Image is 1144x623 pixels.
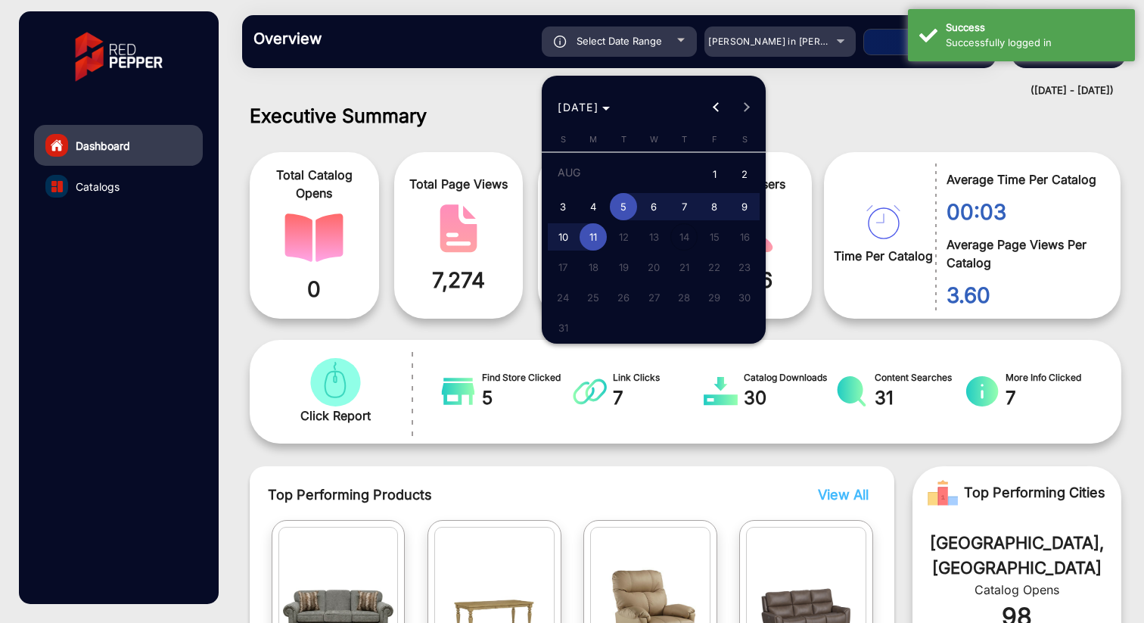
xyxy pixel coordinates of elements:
span: 15 [701,223,728,251]
span: 8 [701,193,728,220]
button: August 24, 2025 [548,282,578,313]
span: 13 [640,223,667,251]
button: August 3, 2025 [548,192,578,222]
span: [DATE] [558,101,598,114]
td: AUG [548,157,699,192]
button: August 8, 2025 [699,192,729,222]
button: August 19, 2025 [608,252,639,282]
button: August 26, 2025 [608,282,639,313]
span: 14 [670,223,698,251]
button: August 22, 2025 [699,252,729,282]
button: August 14, 2025 [669,222,699,252]
button: August 28, 2025 [669,282,699,313]
button: August 7, 2025 [669,192,699,222]
button: August 6, 2025 [639,192,669,222]
span: 24 [549,284,577,311]
button: August 9, 2025 [729,192,760,222]
span: 6 [640,193,667,220]
button: Choose month and year [552,94,616,121]
span: 4 [580,193,607,220]
span: 22 [701,254,728,281]
span: T [621,134,626,145]
button: August 29, 2025 [699,282,729,313]
span: 7 [670,193,698,220]
button: August 23, 2025 [729,252,760,282]
button: August 1, 2025 [699,157,729,192]
div: Successfully logged in [946,36,1124,51]
button: August 11, 2025 [578,222,608,252]
button: August 30, 2025 [729,282,760,313]
span: 26 [610,284,637,311]
div: Success [946,20,1124,36]
span: 10 [549,223,577,251]
button: August 27, 2025 [639,282,669,313]
span: 31 [549,314,577,341]
span: W [650,134,658,145]
button: August 2, 2025 [729,157,760,192]
button: August 15, 2025 [699,222,729,252]
span: 18 [580,254,607,281]
span: 3 [549,193,577,220]
span: 12 [610,223,637,251]
span: 30 [731,284,758,311]
span: 20 [640,254,667,281]
button: August 10, 2025 [548,222,578,252]
button: August 4, 2025 [578,192,608,222]
button: August 5, 2025 [608,192,639,222]
span: 23 [731,254,758,281]
button: August 17, 2025 [548,252,578,282]
button: August 20, 2025 [639,252,669,282]
span: 21 [670,254,698,281]
span: 16 [731,223,758,251]
span: 9 [731,193,758,220]
button: August 12, 2025 [608,222,639,252]
span: S [742,134,748,145]
span: T [682,134,687,145]
button: August 13, 2025 [639,222,669,252]
button: August 18, 2025 [578,252,608,282]
span: 1 [701,160,728,191]
span: F [712,134,717,145]
button: August 25, 2025 [578,282,608,313]
span: 27 [640,284,667,311]
span: 11 [580,223,607,251]
button: Previous month [701,92,732,123]
span: 29 [701,284,728,311]
span: 17 [549,254,577,281]
span: 2 [731,160,758,191]
span: 5 [610,193,637,220]
span: 28 [670,284,698,311]
button: August 16, 2025 [729,222,760,252]
span: 19 [610,254,637,281]
span: S [561,134,566,145]
button: August 31, 2025 [548,313,578,343]
button: August 21, 2025 [669,252,699,282]
span: M [589,134,597,145]
span: 25 [580,284,607,311]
